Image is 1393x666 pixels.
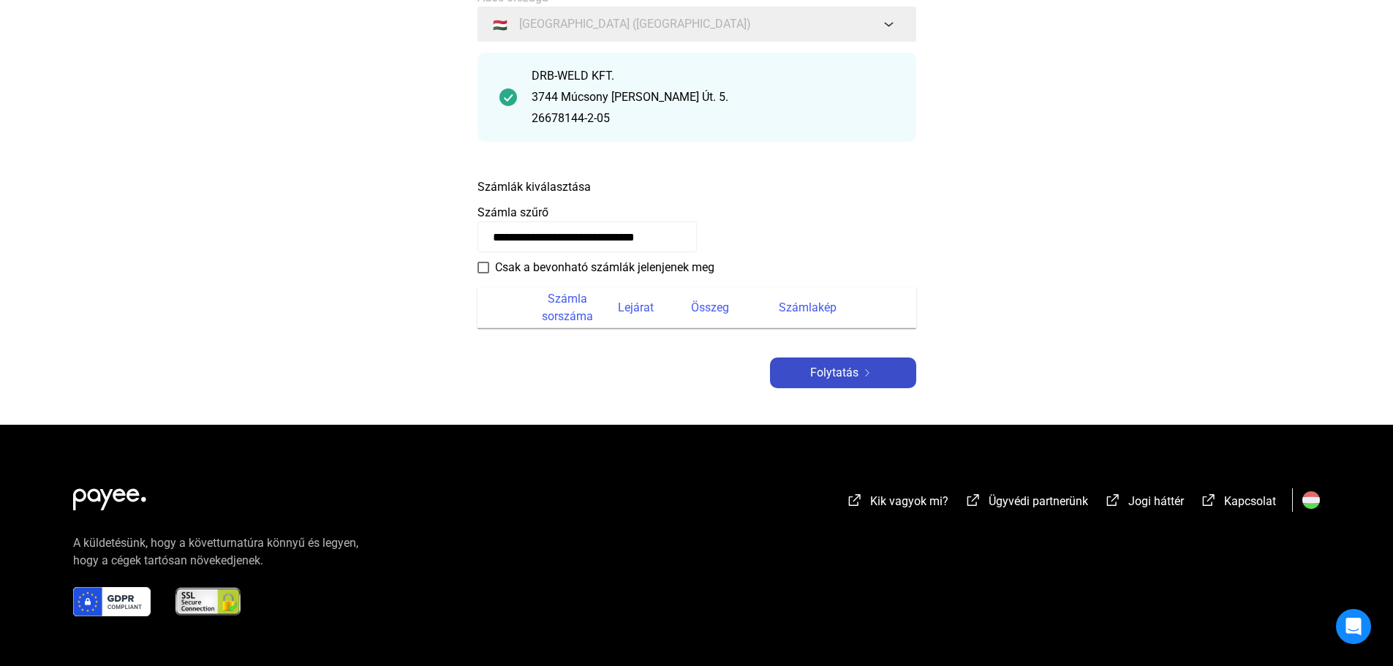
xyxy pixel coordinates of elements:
[846,496,948,510] a: külső-link-fehérKik vagyok mi?
[691,299,779,317] div: Összeg
[73,480,146,510] img: white-payee-white-dot.svg
[779,300,837,314] font: Számlakép
[779,299,899,317] div: Számlakép
[532,90,728,104] font: 3744 Múcsony [PERSON_NAME] Út. 5.
[73,536,358,567] font: A küldetésünk, hogy a követturnatúra könnyű és legyen, hogy a cégek tartósan növekedjenek.
[846,493,864,507] img: külső-link-fehér
[493,18,507,32] font: 🇭🇺
[1104,496,1184,510] a: külső-link-fehérJogi háttér
[532,69,614,83] font: DRB-WELD KFT.
[770,357,916,388] button: Folytatásjobbra nyíl-fehér
[174,587,242,616] img: ssl
[964,496,1088,510] a: külső-link-fehérÜgyvédi partnerünk
[989,494,1088,508] font: Ügyvédi partnerünk
[691,300,729,314] font: Összeg
[477,7,916,42] button: 🇭🇺[GEOGRAPHIC_DATA] ([GEOGRAPHIC_DATA])
[1336,609,1371,644] div: Intercom Messenger megnyitása
[542,292,593,323] font: Számla sorszáma
[1128,494,1184,508] font: Jogi háttér
[499,88,517,106] img: pipa-sötétebb-zöld-kör
[1224,494,1276,508] font: Kapcsolat
[477,180,591,194] font: Számlák kiválasztása
[858,369,876,376] img: jobbra nyíl-fehér
[1200,493,1218,507] img: külső-link-fehér
[870,494,948,508] font: Kik vagyok mi?
[1104,493,1122,507] img: külső-link-fehér
[519,17,751,31] font: [GEOGRAPHIC_DATA] ([GEOGRAPHIC_DATA])
[532,111,610,125] font: 26678144-2-05
[618,299,691,317] div: Lejárat
[73,587,151,616] img: gdpr
[530,290,618,325] div: Számla sorszáma
[964,493,982,507] img: külső-link-fehér
[477,205,548,219] font: Számla szűrő
[1200,496,1276,510] a: külső-link-fehérKapcsolat
[1302,491,1320,509] img: HU.svg
[618,300,654,314] font: Lejárat
[495,260,714,274] font: Csak a bevonható számlák jelenjenek meg
[810,366,858,379] font: Folytatás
